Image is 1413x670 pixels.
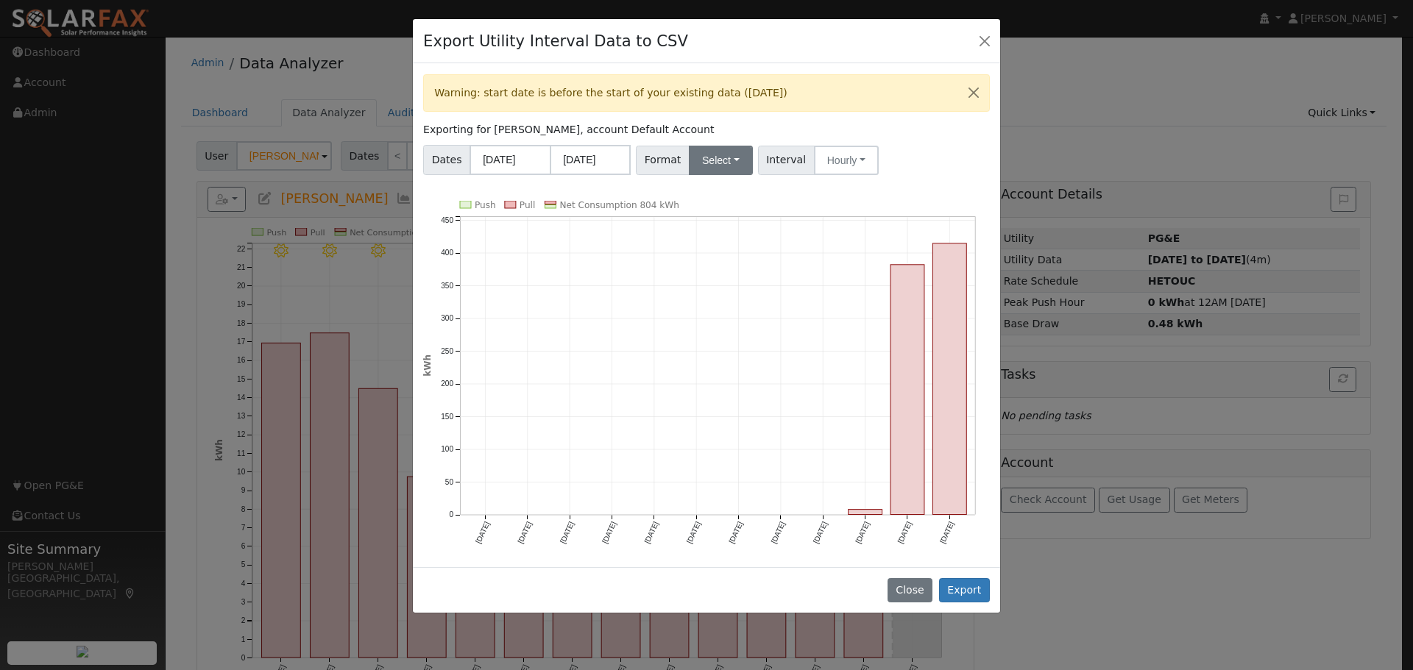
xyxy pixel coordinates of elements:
h4: Export Utility Interval Data to CSV [423,29,688,53]
button: Close [958,75,989,111]
text: 450 [441,216,453,224]
span: Dates [423,145,470,175]
text: Net Consumption 804 kWh [560,200,680,210]
span: Interval [758,146,815,175]
div: Warning: start date is before the start of your existing data ([DATE]) [423,74,990,112]
rect: onclick="" [933,243,967,515]
rect: onclick="" [849,510,882,515]
text: Pull [520,200,535,210]
text: [DATE] [559,520,576,544]
button: Select [689,146,753,175]
text: 0 [450,510,454,518]
text: kWh [422,354,433,377]
button: Hourly [814,146,879,175]
text: [DATE] [517,520,534,544]
text: 400 [441,249,453,257]
rect: onclick="" [890,265,924,515]
text: 100 [441,445,453,453]
text: [DATE] [727,520,744,544]
text: 300 [441,314,453,322]
button: Close [888,578,932,603]
span: Format [636,146,690,175]
text: [DATE] [938,520,955,544]
label: Exporting for [PERSON_NAME], account Default Account [423,122,714,138]
button: Export [939,578,990,603]
text: 250 [441,347,453,355]
button: Close [974,30,995,51]
text: 150 [441,413,453,421]
text: Push [475,200,496,210]
text: [DATE] [601,520,617,544]
text: 350 [441,282,453,290]
text: [DATE] [770,520,787,544]
text: [DATE] [896,520,913,544]
text: [DATE] [474,520,491,544]
text: [DATE] [854,520,871,544]
text: 200 [441,379,453,388]
text: 50 [445,478,454,486]
text: [DATE] [643,520,660,544]
text: [DATE] [685,520,702,544]
text: [DATE] [812,520,829,544]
